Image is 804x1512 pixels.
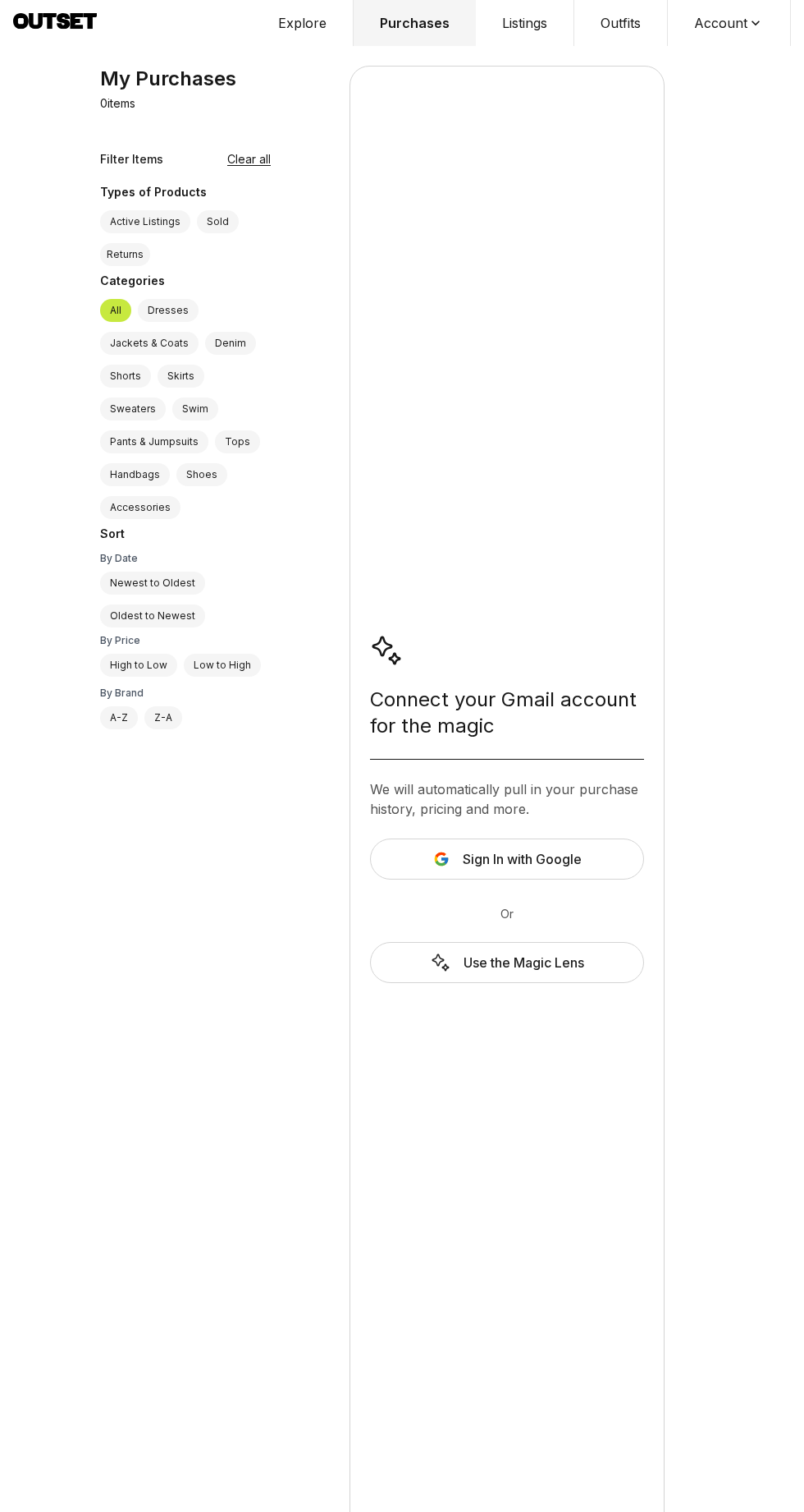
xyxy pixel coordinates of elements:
[100,687,271,700] div: By Brand
[144,706,182,729] label: Z-A
[100,332,199,355] label: Jackets & Coats
[205,332,256,355] label: Denim
[197,210,239,233] label: Sold
[100,210,190,233] label: Active Listings
[100,365,151,388] label: Shorts
[370,906,644,922] div: Or
[100,496,180,519] label: Accessories
[100,273,271,292] div: Categories
[100,398,166,421] label: Sweaters
[100,184,271,204] div: Types of Products
[227,151,271,168] button: Clear all
[100,634,271,647] div: By Price
[100,151,163,168] div: Filter Items
[100,572,205,595] label: Newest to Oldest
[172,398,218,421] label: Swim
[100,526,271,545] div: Sort
[100,430,208,453] label: Pants & Jumpsuits
[370,687,644,739] div: Connect your Gmail account for the magic
[463,849,582,869] span: Sign In with Google
[370,779,644,819] div: We will automatically pull in your purchase history, pricing and more.
[100,243,150,266] button: Returns
[184,654,261,677] label: Low to High
[100,299,131,322] label: All
[215,430,260,453] label: Tops
[100,654,177,677] label: High to Low
[100,604,205,627] label: Oldest to Newest
[176,463,227,486] label: Shoes
[370,942,644,983] a: Use the Magic Lens
[100,95,135,112] p: 0 items
[370,839,644,880] button: Sign In with Google
[100,66,236,92] div: My Purchases
[138,299,199,322] label: Dresses
[100,463,170,486] label: Handbags
[100,552,271,565] div: By Date
[100,706,138,729] label: A-Z
[158,365,204,388] label: Skirts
